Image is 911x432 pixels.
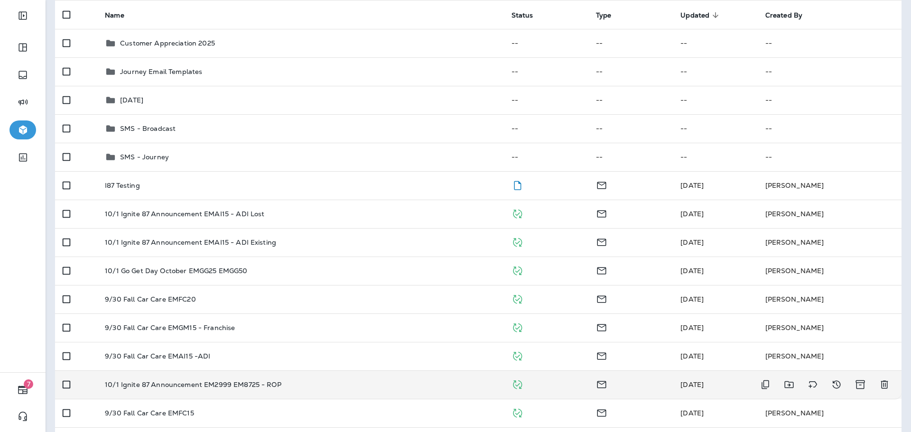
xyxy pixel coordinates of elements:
[588,143,673,171] td: --
[511,294,523,303] span: Published
[680,11,709,19] span: Updated
[588,57,673,86] td: --
[596,180,607,189] span: Email
[596,351,607,359] span: Email
[680,380,704,389] span: Brian Clark
[780,375,799,394] button: Move to folder
[504,29,588,57] td: --
[120,68,202,75] p: Journey Email Templates
[680,238,704,247] span: Brian Clark
[680,352,704,360] span: Brian Clark
[105,11,124,19] span: Name
[105,324,235,331] p: 9/30 Fall Car Care EMGM15 - Franchise
[105,381,281,388] p: 10/1 Ignite 87 Announcement EM2999 EM8725 - ROP
[588,114,673,143] td: --
[851,375,870,394] button: Archive
[673,29,757,57] td: --
[758,143,902,171] td: --
[758,228,902,257] td: [PERSON_NAME]
[504,86,588,114] td: --
[758,171,902,200] td: [PERSON_NAME]
[673,86,757,114] td: --
[511,237,523,246] span: Published
[588,86,673,114] td: --
[827,375,846,394] button: View Changelog
[680,295,704,303] span: Brian Clark
[596,379,607,388] span: Email
[24,379,33,389] span: 7
[120,96,143,104] p: [DATE]
[511,379,523,388] span: Published
[596,322,607,331] span: Email
[596,237,607,246] span: Email
[588,29,673,57] td: --
[758,313,902,342] td: [PERSON_NAME]
[758,86,902,114] td: --
[758,200,902,228] td: [PERSON_NAME]
[875,375,894,394] button: Delete
[120,153,169,161] p: SMS - Journey
[758,342,902,370] td: [PERSON_NAME]
[105,267,247,275] p: 10/1 Go Get Day October EMGG25 EMGG50
[511,266,523,274] span: Published
[596,209,607,217] span: Email
[758,285,902,313] td: [PERSON_NAME]
[9,6,36,25] button: Expand Sidebar
[680,409,704,417] span: Brian Clark
[596,11,624,19] span: Type
[120,125,176,132] p: SMS - Broadcast
[680,11,722,19] span: Updated
[105,210,264,218] p: 10/1 Ignite 87 Announcement EMAI15 - ADI Lost
[9,380,36,399] button: 7
[673,114,757,143] td: --
[511,209,523,217] span: Published
[756,375,775,394] button: Duplicate
[504,57,588,86] td: --
[673,143,757,171] td: --
[758,57,902,86] td: --
[504,143,588,171] td: --
[673,57,757,86] td: --
[511,351,523,359] span: Published
[105,182,140,189] p: I87 Testing
[511,11,546,19] span: Status
[105,409,194,417] p: 9/30 Fall Car Care EMFC15
[765,11,815,19] span: Created By
[803,375,822,394] button: Add tags
[758,399,902,427] td: [PERSON_NAME]
[596,294,607,303] span: Email
[511,180,523,189] span: Draft
[105,11,137,19] span: Name
[105,352,210,360] p: 9/30 Fall Car Care EMAI15 -ADI
[680,210,704,218] span: Brian Clark
[596,408,607,416] span: Email
[680,181,704,190] span: Brian Clark
[758,257,902,285] td: [PERSON_NAME]
[511,322,523,331] span: Published
[120,39,215,47] p: Customer Appreciation 2025
[511,408,523,416] span: Published
[680,323,704,332] span: Katie Stribley
[758,114,902,143] td: --
[758,29,902,57] td: --
[765,11,802,19] span: Created By
[596,11,612,19] span: Type
[511,11,533,19] span: Status
[105,239,276,246] p: 10/1 Ignite 87 Announcement EMAI15 - ADI Existing
[596,266,607,274] span: Email
[504,114,588,143] td: --
[105,295,196,303] p: 9/30 Fall Car Care EMFC20
[680,267,704,275] span: Brian Clark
